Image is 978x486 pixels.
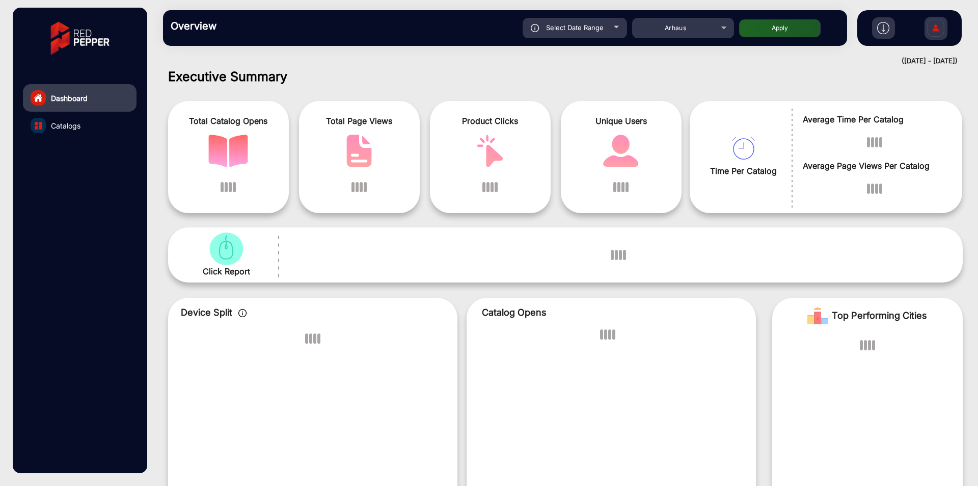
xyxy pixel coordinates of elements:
span: Device Split [181,307,232,318]
span: Total Page Views [307,115,412,127]
img: Rank image [807,305,828,326]
span: Unique Users [568,115,674,127]
button: Apply [739,19,821,37]
h3: Overview [171,20,313,32]
span: Total Catalog Opens [176,115,281,127]
a: Dashboard [23,84,137,112]
img: vmg-logo [43,13,117,64]
img: icon [238,309,247,317]
span: Arhaus [665,24,686,32]
img: catalog [35,122,42,130]
span: Click Report [203,265,250,277]
a: Catalogs [23,112,137,139]
img: catalog [601,135,641,167]
img: catalog [206,233,246,265]
h1: Executive Summary [168,69,963,84]
img: catalog [470,135,510,167]
span: Average Time Per Catalog [803,113,947,125]
div: ([DATE] - [DATE]) [153,56,958,66]
img: catalog [208,135,248,167]
img: home [34,93,43,103]
span: Product Clicks [438,115,543,127]
span: Average Page Views Per Catalog [803,160,947,172]
img: catalog [339,135,379,167]
span: Select Date Range [546,23,604,32]
p: Catalog Opens [482,305,741,319]
span: Catalogs [51,120,80,131]
img: icon [531,24,539,32]
img: catalog [732,137,755,160]
span: Top Performing Cities [832,305,927,326]
span: Dashboard [51,93,88,104]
